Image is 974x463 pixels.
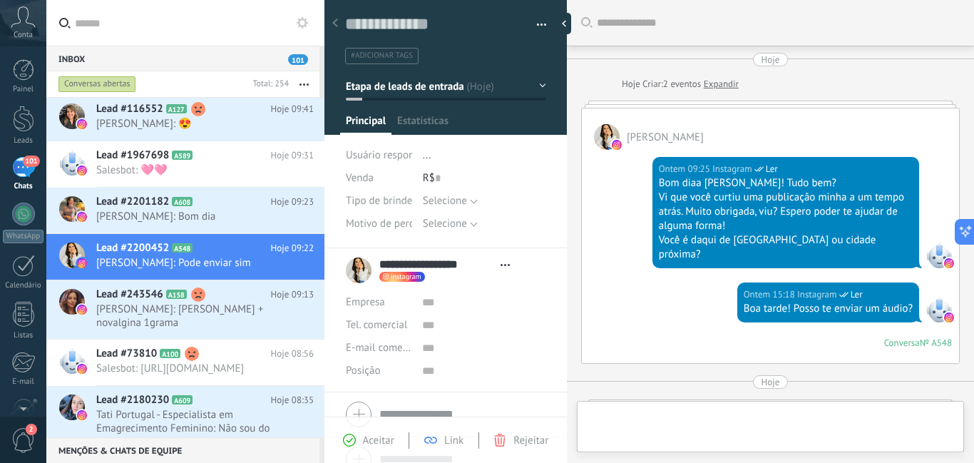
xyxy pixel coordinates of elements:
span: A127 [166,104,187,113]
div: Painel [3,85,44,94]
span: Principal [346,114,386,135]
div: Ontem 15:18 [744,288,797,302]
span: Lead #2200452 [96,241,169,255]
span: Hoje 09:31 [271,148,314,163]
span: Hoje 08:35 [271,393,314,407]
span: Lead #116552 [96,102,163,116]
div: Ontem 09:25 [659,162,712,176]
a: Expandir [704,77,739,91]
span: Aceitar [363,434,394,447]
span: Salesbot: 🩷🩷 [96,163,287,177]
div: Venda [346,167,412,190]
div: Total: 254 [247,77,289,91]
a: Lead #1967698 A589 Hoje 09:31 Salesbot: 🩷🩷 [46,141,324,187]
span: Tati Portugal - Especialista em Emagrecimento Feminino: Não sou do Paraná [96,408,287,435]
span: Selecione [423,194,467,208]
a: Lead #2201182 A608 Hoje 09:23 [PERSON_NAME]: Bom dia [46,188,324,233]
div: Hoje [762,375,780,389]
div: № A548 [920,337,952,349]
img: instagram.svg [944,312,954,322]
div: Conversas abertas [58,76,136,93]
span: A548 [172,243,193,253]
span: Hoje 09:41 [271,102,314,116]
span: Isabella Marcondes [627,131,704,144]
span: instagram [391,273,421,280]
div: Você é daqui de [GEOGRAPHIC_DATA] ou cidade próxima? [659,233,913,262]
span: Hoje 09:22 [271,241,314,255]
a: Lead #243546 A158 Hoje 09:13 [PERSON_NAME]: [PERSON_NAME] + novalgina 1grama [46,280,324,339]
div: R$ [423,167,546,190]
a: Lead #2200452 A548 Hoje 09:22 [PERSON_NAME]: Pode enviar sim [46,234,324,280]
span: Instagram [926,243,952,268]
span: Posição [346,365,380,376]
div: Menções & Chats de equipe [46,437,319,463]
span: Hoje 09:23 [271,195,314,209]
span: Lead #2180230 [96,393,169,407]
div: Criar: [622,77,739,91]
div: Inbox [46,46,319,71]
span: Salesbot: [URL][DOMAIN_NAME] [96,362,287,375]
div: Vi que você curtiu uma publicação minha a um tempo atrás. Muito obrigada, viu? Espero poder te aj... [659,190,913,233]
div: Tipo de brinde [346,190,412,213]
span: Instagram [926,297,952,322]
span: Instagram [797,288,837,302]
img: instagram.svg [77,212,87,222]
span: Hoje 08:56 [271,347,314,361]
span: Usuário responsável [346,148,438,162]
span: Rejeitar [513,434,548,447]
span: 2 eventos [663,77,701,91]
span: Ler [851,288,863,302]
div: WhatsApp [3,230,43,243]
span: Ler [766,162,778,176]
button: Selecione [423,190,478,213]
span: ... [423,148,431,162]
img: instagram.svg [77,166,87,175]
span: 2 [26,424,37,435]
span: Isabella Marcondes [594,124,620,150]
div: Chats [3,182,44,191]
span: Hoje 09:13 [271,288,314,302]
a: Lead #116552 A127 Hoje 09:41 [PERSON_NAME]: 😍 [46,95,324,141]
img: instagram.svg [944,258,954,268]
span: Instagram [712,162,752,176]
img: instagram.svg [77,305,87,315]
span: 101 [23,156,39,167]
span: E-mail comercial [346,341,422,355]
div: Empresa [346,291,411,314]
span: [PERSON_NAME]: Pode enviar sim [96,256,287,270]
img: instagram.svg [77,410,87,420]
div: ocultar [557,13,571,34]
span: Conta [14,31,33,40]
div: E-mail [3,377,44,387]
div: Usuário responsável [346,144,412,167]
div: Boa tarde! Posso te enviar um áudio? [744,302,913,316]
div: Conversa [884,337,920,349]
div: Motivo de perda [346,213,412,235]
img: instagram.svg [612,140,622,150]
a: Lead #73810 A100 Hoje 08:56 Salesbot: [URL][DOMAIN_NAME] [46,340,324,385]
span: 101 [288,54,308,65]
span: [PERSON_NAME]: Bom dia [96,210,287,223]
button: Selecione [423,213,478,235]
span: Estatísticas [397,114,448,135]
div: Calendário [3,281,44,290]
span: Tel. comercial [346,318,407,332]
span: Venda [346,171,374,185]
div: Hoje [622,77,642,91]
span: [PERSON_NAME]: [PERSON_NAME] + novalgina 1grama [96,302,287,330]
span: Lead #1967698 [96,148,169,163]
span: A589 [172,151,193,160]
div: Posição [346,360,411,382]
div: Hoje [762,53,780,66]
span: [PERSON_NAME]: 😍 [96,117,287,131]
div: Leads [3,136,44,146]
span: Link [444,434,463,447]
div: Listas [3,331,44,340]
span: A158 [166,290,187,299]
img: instagram.svg [77,364,87,374]
span: Tipo de brinde [346,195,412,206]
button: E-mail comercial [346,337,411,360]
div: Bom diaa [PERSON_NAME]! Tudo bem? [659,176,913,190]
span: A100 [160,349,180,358]
span: A608 [172,197,193,206]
